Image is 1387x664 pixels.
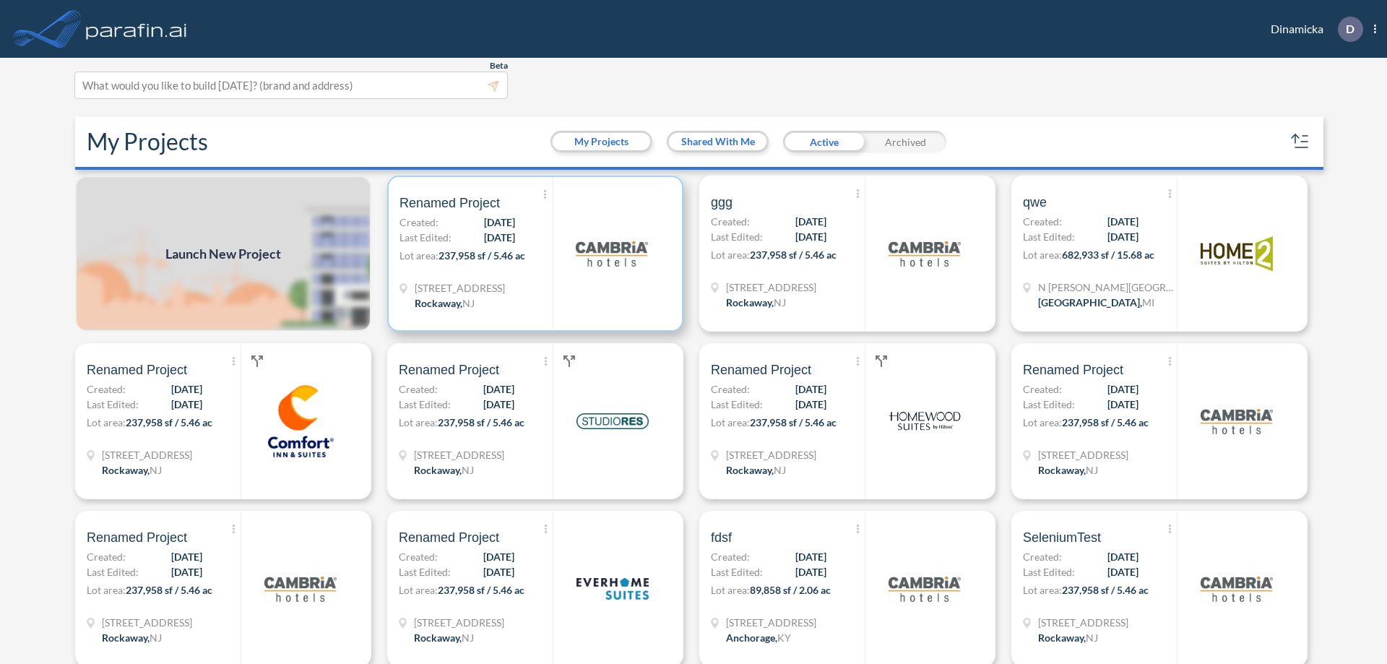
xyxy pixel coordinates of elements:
span: 237,958 sf / 5.46 ac [126,416,212,428]
img: logo [1201,553,1273,625]
span: Last Edited: [399,564,451,579]
span: 321 Mt Hope Ave [726,280,816,295]
span: 321 Mt Hope Ave [1038,615,1128,630]
img: logo [889,217,961,290]
span: Lot area: [1023,584,1062,596]
span: Lot area: [711,249,750,261]
div: Rockaway, NJ [102,630,162,645]
span: Last Edited: [1023,229,1075,244]
span: Last Edited: [1023,564,1075,579]
button: sort [1289,130,1312,153]
span: [DATE] [484,215,515,230]
div: Rockaway, NJ [726,295,786,310]
span: Last Edited: [1023,397,1075,412]
span: Created: [1023,549,1062,564]
span: [DATE] [795,381,826,397]
span: 1899 Evergreen Rd [726,615,816,630]
span: Lot area: [1023,416,1062,428]
span: [DATE] [795,397,826,412]
span: [DATE] [795,549,826,564]
div: Rockaway, NJ [414,630,474,645]
div: Active [783,131,865,152]
img: logo [576,385,649,457]
div: Grand Rapids, MI [1038,295,1154,310]
span: Renamed Project [87,529,187,546]
div: Rockaway, NJ [1038,630,1098,645]
span: NJ [150,464,162,476]
span: Rockaway , [102,464,150,476]
span: [DATE] [483,381,514,397]
span: Last Edited: [711,397,763,412]
span: Lot area: [399,249,438,262]
span: 89,858 sf / 2.06 ac [750,584,831,596]
span: Lot area: [399,416,438,428]
span: qwe [1023,194,1047,211]
a: Launch New Project [75,176,371,332]
img: add [75,176,371,332]
span: Created: [399,381,438,397]
span: Lot area: [1023,249,1062,261]
span: Launch New Project [165,244,281,264]
span: [DATE] [1107,214,1138,229]
span: Renamed Project [87,361,187,379]
p: D [1346,22,1354,35]
span: Rockaway , [726,296,774,309]
img: logo [264,553,337,625]
span: Anchorage , [726,631,777,644]
span: Created: [711,381,750,397]
h2: My Projects [87,128,208,155]
img: logo [1201,385,1273,457]
img: logo [1201,217,1273,290]
span: NJ [774,464,786,476]
span: Renamed Project [399,194,500,212]
span: Created: [711,549,750,564]
span: [DATE] [484,230,515,245]
span: 321 Mt Hope Ave [1038,447,1128,462]
span: 321 Mt Hope Ave [102,615,192,630]
div: Anchorage, KY [726,630,791,645]
span: 237,958 sf / 5.46 ac [1062,584,1149,596]
span: Last Edited: [399,397,451,412]
span: Renamed Project [711,361,811,379]
span: [DATE] [171,381,202,397]
div: Dinamicka [1249,17,1376,42]
span: 237,958 sf / 5.46 ac [438,416,524,428]
span: 237,958 sf / 5.46 ac [750,249,837,261]
span: Created: [399,549,438,564]
span: ggg [711,194,733,211]
span: Created: [87,549,126,564]
span: Renamed Project [399,529,499,546]
span: Lot area: [87,416,126,428]
img: logo [576,553,649,625]
span: Created: [711,214,750,229]
span: Created: [87,381,126,397]
span: [DATE] [483,564,514,579]
img: logo [889,385,961,457]
span: [DATE] [171,397,202,412]
span: MI [1142,296,1154,309]
span: [DATE] [1107,564,1138,579]
span: NJ [462,297,475,309]
span: 321 Mt Hope Ave [102,447,192,462]
span: Rockaway , [726,464,774,476]
span: [DATE] [1107,229,1138,244]
span: [DATE] [171,564,202,579]
img: logo [83,14,190,43]
div: Rockaway, NJ [415,296,475,311]
span: Lot area: [711,584,750,596]
div: Rockaway, NJ [1038,462,1098,478]
span: Rockaway , [1038,464,1086,476]
span: Rockaway , [414,631,462,644]
span: 237,958 sf / 5.46 ac [126,584,212,596]
span: Lot area: [711,416,750,428]
span: [DATE] [1107,381,1138,397]
span: 682,933 sf / 15.68 ac [1062,249,1154,261]
span: 321 Mt Hope Ave [726,447,816,462]
span: Last Edited: [87,397,139,412]
span: Rockaway , [415,297,462,309]
span: NJ [774,296,786,309]
span: 237,958 sf / 5.46 ac [750,416,837,428]
span: Last Edited: [87,564,139,579]
button: Shared With Me [669,133,766,150]
span: 321 Mt Hope Ave [414,615,504,630]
